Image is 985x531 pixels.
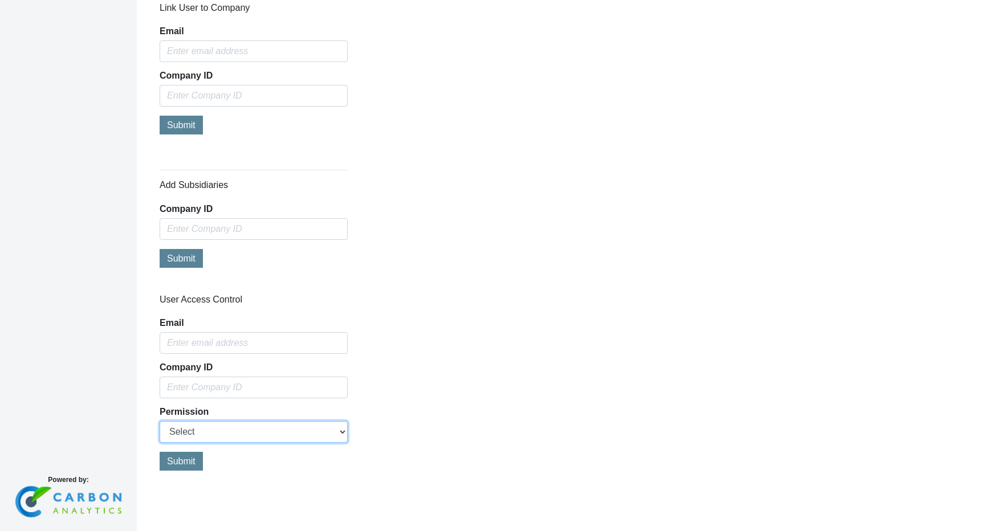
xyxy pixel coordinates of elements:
[160,116,203,134] button: Submit
[160,2,348,13] h6: Link User to Company
[160,71,213,80] label: Company ID
[167,254,196,263] span: Submit
[160,318,184,328] label: Email
[167,120,196,130] span: Submit
[160,332,348,354] input: Enter email address
[160,205,213,214] label: Company ID
[167,456,196,466] span: Submit
[160,85,348,107] input: Enter Company ID
[160,363,213,372] label: Company ID
[160,218,348,240] input: Enter Company ID
[15,173,208,341] textarea: Type your message and hit 'Enter'
[160,27,184,36] label: Email
[160,249,203,268] button: Submit
[187,6,214,33] div: Minimize live chat window
[15,105,208,130] input: Enter your last name
[160,452,203,471] button: Submit
[160,294,348,305] h6: User Access Control
[160,179,348,190] h6: Add Subsidiaries
[160,407,209,416] label: Permission
[160,377,348,398] input: Enter Company ID
[155,351,207,366] em: Start Chat
[76,64,209,79] div: Chat with us now
[13,63,30,80] div: Navigation go back
[15,139,208,164] input: Enter your email address
[160,40,348,62] input: Enter email address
